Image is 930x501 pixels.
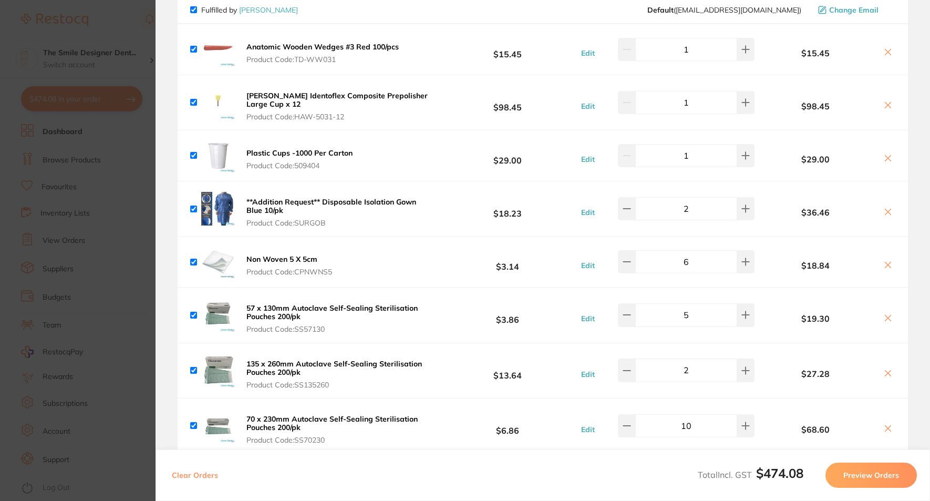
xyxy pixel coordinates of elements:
b: $68.60 [755,425,876,434]
b: $13.64 [437,361,578,380]
b: $18.84 [755,261,876,270]
span: Product Code: CPNWNS5 [246,268,332,276]
span: Product Code: HAW-5031-12 [246,113,434,121]
span: Product Code: SS57130 [246,325,434,333]
img: a2wxY3U5bQ [201,245,235,279]
span: save@adamdental.com.au [647,6,801,14]
b: Plastic Cups -1000 Per Carton [246,148,353,158]
b: $3.14 [437,252,578,272]
b: [PERSON_NAME] Identoflex Composite Prepolisher Large Cup x 12 [246,91,428,109]
img: NzUxYjFjNA [201,86,235,119]
button: Clear Orders [169,463,221,488]
b: $19.30 [755,314,876,323]
b: $29.00 [437,146,578,166]
b: $474.08 [756,465,803,481]
img: a2JrYTJrMQ [201,192,235,226]
b: 135 x 260mm Autoclave Self-Sealing Sterilisation Pouches 200/pk [246,359,422,377]
img: cHRxZGF6bw [201,298,235,332]
button: Edit [578,208,598,217]
b: $3.86 [437,305,578,325]
button: 70 x 230mm Autoclave Self-Sealing Sterilisation Pouches 200/pk Product Code:SS70230 [243,414,437,445]
b: **Addition Request** Disposable Isolation Gown Blue 10/pk [246,197,416,215]
button: Preview Orders [825,463,917,488]
b: Anatomic Wooden Wedges #3 Red 100/pcs [246,42,399,52]
button: 57 x 130mm Autoclave Self-Sealing Sterilisation Pouches 200/pk Product Code:SS57130 [243,303,437,334]
span: Product Code: SS70230 [246,436,434,444]
a: [PERSON_NAME] [239,5,298,15]
button: Edit [578,370,598,379]
button: Edit [578,155,598,164]
button: 135 x 260mm Autoclave Self-Sealing Sterilisation Pouches 200/pk Product Code:SS135260 [243,359,437,390]
b: 57 x 130mm Autoclave Self-Sealing Sterilisation Pouches 200/pk [246,303,418,321]
button: Anatomic Wooden Wedges #3 Red 100/pcs Product Code:TD-WW031 [243,42,402,64]
b: $15.45 [755,48,876,58]
button: Edit [578,101,598,111]
span: Product Code: TD-WW031 [246,55,399,64]
button: Edit [578,425,598,434]
span: Change Email [829,6,879,14]
span: Product Code: 509404 [246,161,353,170]
b: Non Woven 5 X 5cm [246,254,317,264]
b: $6.86 [437,416,578,436]
button: Edit [578,314,598,323]
b: Default [647,5,674,15]
span: Total Incl. GST [698,469,803,480]
b: 70 x 230mm Autoclave Self-Sealing Sterilisation Pouches 200/pk [246,414,418,432]
span: Product Code: SURGOB [246,219,434,227]
button: Edit [578,48,598,58]
b: $15.45 [437,39,578,59]
button: Edit [578,261,598,270]
b: $98.45 [437,93,578,112]
b: $27.28 [755,369,876,379]
button: Non Woven 5 X 5cm Product Code:CPNWNS5 [243,254,335,277]
button: **Addition Request** Disposable Isolation Gown Blue 10/pk Product Code:SURGOB [243,197,437,228]
b: $18.23 [437,199,578,219]
img: bHl2cGt3YQ [201,354,235,387]
span: Product Code: SS135260 [246,381,434,389]
img: ZWR2aDZtYQ [201,409,235,443]
img: OHo3NHZocQ [201,33,235,66]
button: Change Email [815,5,895,15]
button: [PERSON_NAME] Identoflex Composite Prepolisher Large Cup x 12 Product Code:HAW-5031-12 [243,91,437,121]
b: $29.00 [755,155,876,164]
img: bzNmYnE1cQ [201,139,235,172]
p: Fulfilled by [201,6,298,14]
b: $36.46 [755,208,876,217]
button: Plastic Cups -1000 Per Carton Product Code:509404 [243,148,356,170]
b: $98.45 [755,101,876,111]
